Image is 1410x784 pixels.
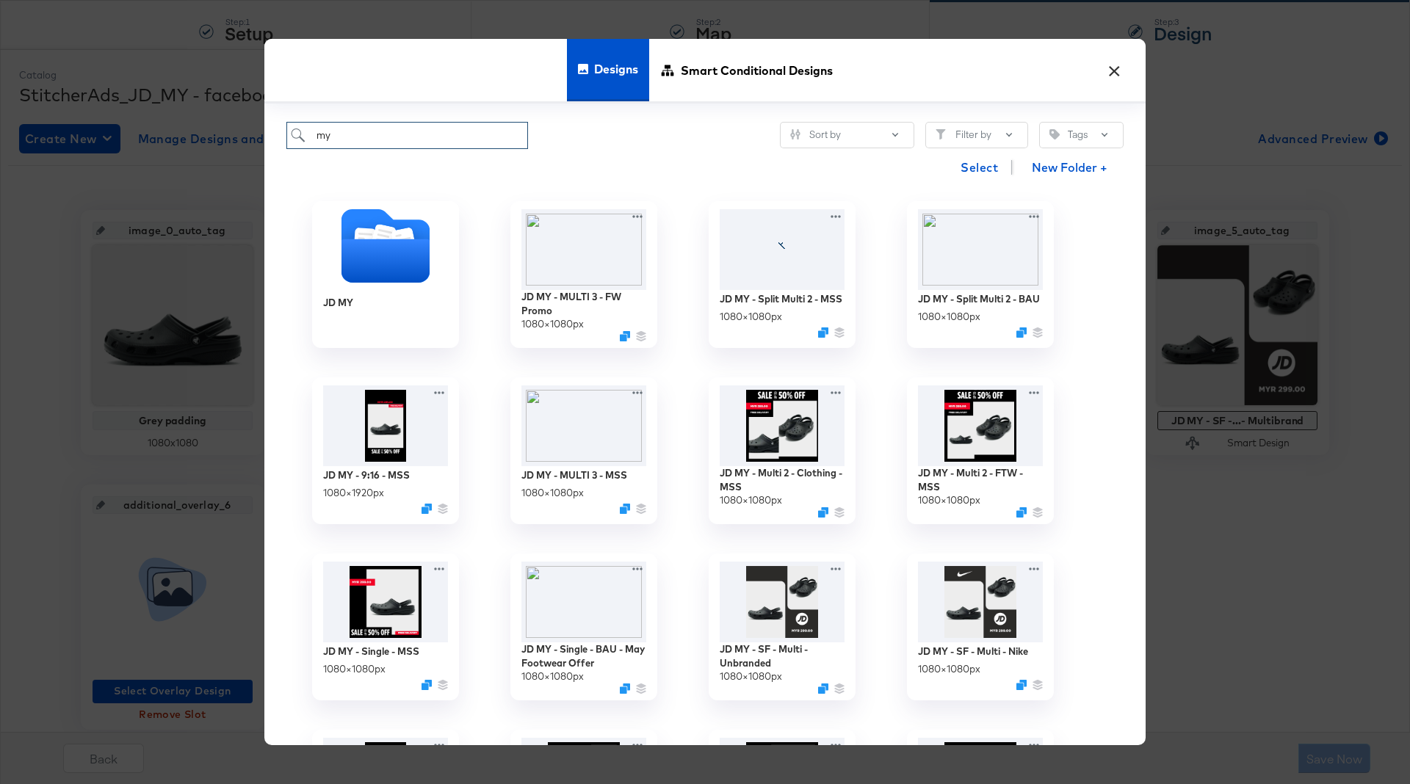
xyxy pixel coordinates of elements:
button: Select [955,153,1004,182]
div: 1080 × 1080 px [918,493,980,507]
div: JD MY - 9:16 - MSS1080×1920pxDuplicate [312,377,459,524]
div: 1080 × 1080 px [918,310,980,324]
div: JD MY - MULTI 3 - MSS [521,468,627,482]
div: JD MY - SF - Multi - Nike1080×1080pxDuplicate [907,553,1054,700]
svg: Duplicate [818,683,828,693]
img: w_1080%2Ch_1080%2Cg_north_west%2Cx_0% [521,562,646,642]
img: HZ7qUk_3FLA5kY_y_VPolQ.jpg [918,562,1043,642]
svg: Duplicate [620,330,630,341]
svg: Duplicate [422,680,432,690]
div: JD MY - Single - BAU - May Footwear Offer1080×1080pxDuplicate [510,553,657,700]
div: 1080 × 1080 px [720,669,782,683]
div: JD MY - Split Multi 2 - BAU1080×1080pxDuplicate [907,201,1054,348]
div: 1080 × 1080 px [521,486,584,500]
img: MT04s1_ugn5S6xoX9tlbmQ.jpg [323,562,448,642]
svg: Duplicate [422,504,432,514]
div: JD MY - Split Multi 2 - BAU [918,292,1040,306]
div: 1080 × 1080 px [720,310,782,324]
img: K0vw87Oy2hNJ-FfyRFI3TQ.jpg [720,385,845,466]
div: JD MY - Multi 2 - Clothing - MSS1080×1080pxDuplicate [709,377,856,524]
img: fl_layer_apply%2Cg_north_west%2Cx [521,209,646,290]
div: JD MY - Multi 2 - FTW - MSS1080×1080pxDuplicate [907,377,1054,524]
span: Select [961,157,998,178]
svg: Duplicate [620,504,630,514]
div: JD MY [312,201,459,348]
img: Nsy5lq-_lzZ57Zq_JK5Vyg.jpg [918,385,1043,466]
div: 1080 × 1080 px [521,669,584,683]
svg: Duplicate [1016,327,1027,338]
div: JD MY [323,296,353,310]
div: JD MY - Multi 2 - FTW - MSS [918,466,1043,493]
div: JD MY - SF - Multi - Unbranded1080×1080pxDuplicate [709,553,856,700]
button: × [1101,54,1127,80]
button: New Folder + [1019,155,1120,183]
button: TagTags [1039,122,1124,148]
div: 1080 × 1080 px [918,662,980,676]
img: QIidTxo_KGN1OboShNPYzg.jpg [323,385,448,466]
div: 1080 × 1920 px [323,486,384,500]
div: JD MY - Single - BAU - May Footwear Offer [521,642,646,669]
span: Smart Conditional Designs [681,38,833,103]
div: JD MY - SF - Multi - Unbranded [720,642,845,669]
svg: Folder [312,209,459,283]
div: JD MY - Split Multi 2 - MSS1080×1080pxDuplicate [709,201,856,348]
div: 1080 × 1080 px [323,662,386,676]
div: JD MY - Single - MSS [323,645,419,658]
div: JD MY - MULTI 3 - FW Promo [521,290,646,317]
span: Designs [594,37,638,101]
svg: Duplicate [818,507,828,517]
svg: Filter [936,129,946,139]
svg: Duplicate [620,683,630,693]
div: JD MY - Multi 2 - Clothing - MSS [720,466,845,493]
div: JD MY - 9:16 - MSS [323,468,410,482]
button: SlidersSort by [780,122,914,148]
svg: Sliders [790,129,800,139]
div: JD MY - SF - Multi - Nike [918,645,1028,658]
div: JD MY - Split Multi 2 - MSS [720,292,842,306]
svg: Tag [1049,129,1060,139]
img: l [918,209,1043,290]
div: 1080 × 1080 px [720,493,782,507]
div: 1080 × 1080 px [521,317,584,331]
img: d7jJ5oAoYftJjCms_wH1eQ.jpg [720,562,845,642]
svg: Duplicate [1016,680,1027,690]
button: FilterFilter by [925,122,1028,148]
svg: Duplicate [1016,507,1027,517]
svg: Duplicate [818,327,828,338]
input: Search for a design [286,122,528,149]
div: JD MY - MULTI 3 - FW Promo1080×1080pxDuplicate [510,201,657,348]
div: JD MY - Single - MSS1080×1080pxDuplicate [312,553,459,700]
div: JD MY - MULTI 3 - MSS1080×1080pxDuplicate [510,377,657,524]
